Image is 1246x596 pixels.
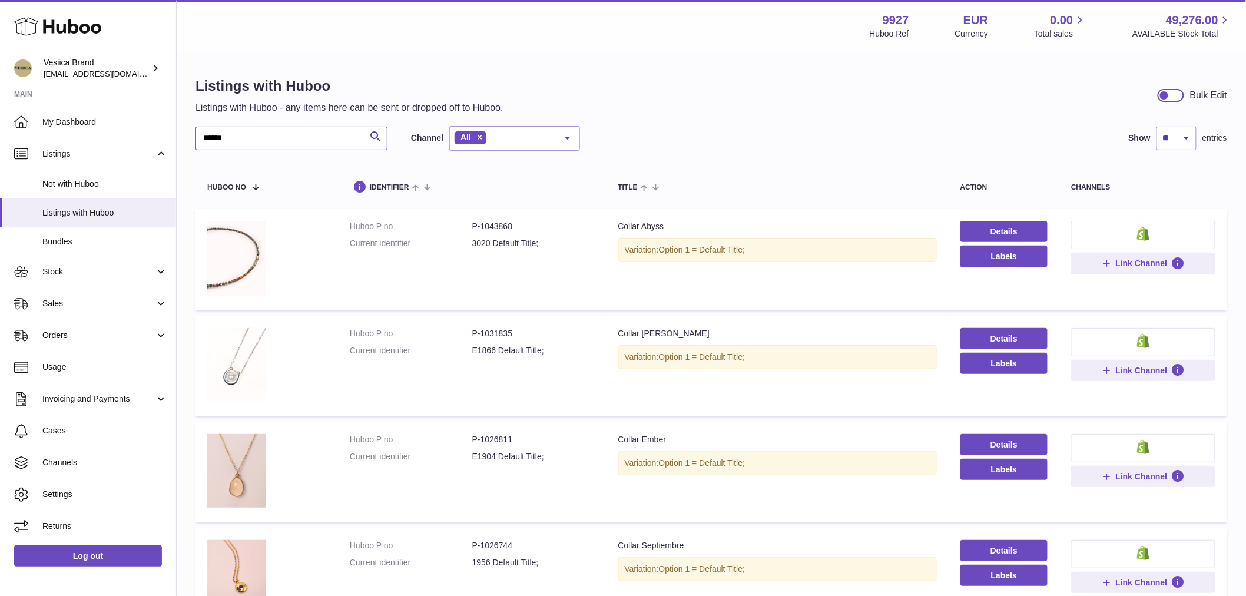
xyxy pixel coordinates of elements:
[42,207,167,218] span: Listings with Huboo
[207,184,246,191] span: Huboo no
[411,133,443,144] label: Channel
[472,328,595,339] dd: P-1031835
[1137,440,1149,454] img: shopify-small.png
[350,328,472,339] dt: Huboo P no
[42,236,167,247] span: Bundles
[44,57,150,80] div: Vesiica Brand
[195,77,503,95] h1: Listings with Huboo
[42,425,167,436] span: Cases
[1051,12,1073,28] span: 0.00
[883,12,909,28] strong: 9927
[1166,12,1218,28] span: 49,276.00
[350,221,472,232] dt: Huboo P no
[207,434,266,508] img: Collar Ember
[350,557,472,568] dt: Current identifier
[350,434,472,445] dt: Huboo P no
[963,12,988,28] strong: EUR
[350,451,472,462] dt: Current identifier
[42,457,167,468] span: Channels
[14,545,162,567] a: Log out
[960,434,1048,455] a: Details
[960,221,1048,242] a: Details
[618,238,937,262] div: Variation:
[42,393,155,405] span: Invoicing and Payments
[1137,334,1149,348] img: shopify-small.png
[870,28,909,39] div: Huboo Ref
[42,178,167,190] span: Not with Huboo
[1116,258,1168,269] span: Link Channel
[960,540,1048,561] a: Details
[207,221,266,296] img: Collar Abyss
[659,352,745,362] span: Option 1 = Default Title;
[1034,28,1086,39] span: Total sales
[1116,365,1168,376] span: Link Channel
[472,451,595,462] dd: E1904 Default Title;
[1071,253,1215,274] button: Link Channel
[350,540,472,551] dt: Huboo P no
[618,540,937,551] div: Collar Septiembre
[618,328,937,339] div: Collar [PERSON_NAME]
[42,117,167,128] span: My Dashboard
[659,458,745,468] span: Option 1 = Default Title;
[618,221,937,232] div: Collar Abyss
[472,221,595,232] dd: P-1043868
[42,298,155,309] span: Sales
[960,565,1048,586] button: Labels
[42,489,167,500] span: Settings
[960,184,1048,191] div: action
[960,459,1048,480] button: Labels
[1190,89,1227,102] div: Bulk Edit
[195,101,503,114] p: Listings with Huboo - any items here can be sent or dropped off to Huboo.
[618,434,937,445] div: Collar Ember
[460,133,471,142] span: All
[472,540,595,551] dd: P-1026744
[350,238,472,249] dt: Current identifier
[960,353,1048,374] button: Labels
[1132,28,1232,39] span: AVAILABLE Stock Total
[1071,572,1215,593] button: Link Channel
[472,345,595,356] dd: E1866 Default Title;
[44,69,173,78] span: [EMAIL_ADDRESS][DOMAIN_NAME]
[960,328,1048,349] a: Details
[618,345,937,369] div: Variation:
[1202,133,1227,144] span: entries
[1116,471,1168,482] span: Link Channel
[14,59,32,77] img: internalAdmin-9927@internal.huboo.com
[472,434,595,445] dd: P-1026811
[618,184,638,191] span: title
[370,184,409,191] span: identifier
[207,328,266,402] img: Collar Daisy Plateado
[350,345,472,356] dt: Current identifier
[42,330,155,341] span: Orders
[472,238,595,249] dd: 3020 Default Title;
[42,266,155,277] span: Stock
[1071,184,1215,191] div: channels
[42,148,155,160] span: Listings
[618,451,937,475] div: Variation:
[659,245,745,254] span: Option 1 = Default Title;
[960,246,1048,267] button: Labels
[1132,12,1232,39] a: 49,276.00 AVAILABLE Stock Total
[1116,577,1168,588] span: Link Channel
[1071,466,1215,487] button: Link Channel
[1137,546,1149,560] img: shopify-small.png
[1071,360,1215,381] button: Link Channel
[42,362,167,373] span: Usage
[955,28,989,39] div: Currency
[618,557,937,581] div: Variation:
[1137,227,1149,241] img: shopify-small.png
[659,564,745,574] span: Option 1 = Default Title;
[1129,133,1151,144] label: Show
[42,521,167,532] span: Returns
[1034,12,1086,39] a: 0.00 Total sales
[472,557,595,568] dd: 1956 Default Title;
